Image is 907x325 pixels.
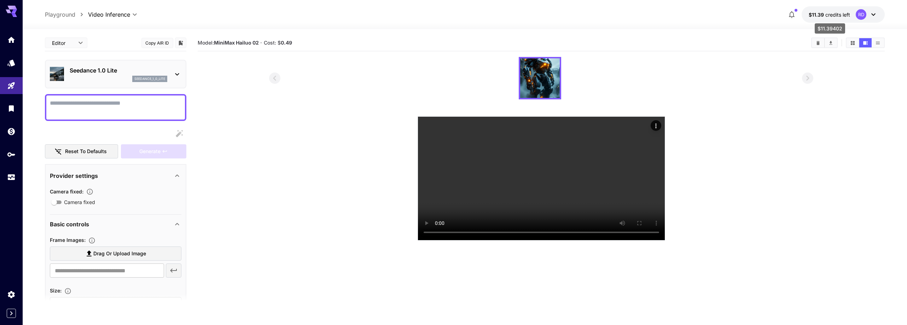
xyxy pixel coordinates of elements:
[847,38,859,47] button: Show media in grid view
[45,10,75,19] a: Playground
[50,220,89,228] p: Basic controls
[50,167,181,184] div: Provider settings
[872,38,884,47] button: Show media in list view
[50,63,181,85] div: Seedance 1.0 Liteseedance_1_0_lite
[198,40,259,46] span: Model:
[811,37,838,48] div: Clear AllDownload All
[45,144,118,159] button: Reset to defaults
[825,12,850,18] span: credits left
[846,37,885,48] div: Show media in grid viewShow media in video viewShow media in list view
[856,9,866,20] div: RD
[88,10,130,19] span: Video Inference
[141,38,173,48] button: Copy AIR ID
[62,288,74,295] button: Adjust the dimensions of the generated image by specifying its width and height in pixels, or sel...
[86,237,98,244] button: Upload frame images.
[281,40,292,46] b: 0.49
[134,76,165,81] p: seedance_1_0_lite
[260,39,262,47] p: ·
[7,309,16,318] button: Expand sidebar
[802,6,885,23] button: $11.39402RD
[178,39,184,47] button: Add to library
[7,58,16,67] div: Models
[52,39,74,47] span: Editor
[214,40,259,46] b: MiniMax Hailuo 02
[264,40,292,46] span: Cost: $
[64,198,95,206] span: Camera fixed
[50,246,181,261] label: Drag or upload image
[651,120,661,131] div: Actions
[7,81,16,90] div: Playground
[809,12,825,18] span: $11.39
[7,104,16,113] div: Library
[50,172,98,180] p: Provider settings
[7,127,16,136] div: Wallet
[815,23,845,34] div: $11.39402
[859,38,872,47] button: Show media in video view
[50,288,62,294] span: Size :
[809,11,850,18] div: $11.39402
[520,58,560,98] img: ZoAPJslfUAAAAASUVORK5CYII=
[7,150,16,159] div: API Keys
[50,237,86,243] span: Frame Images :
[7,173,16,182] div: Usage
[7,35,16,44] div: Home
[45,10,88,19] nav: breadcrumb
[50,188,83,195] span: Camera fixed :
[70,66,167,75] p: Seedance 1.0 Lite
[93,249,146,258] span: Drag or upload image
[812,38,824,47] button: Clear All
[825,38,837,47] button: Download All
[50,216,181,233] div: Basic controls
[7,290,16,299] div: Settings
